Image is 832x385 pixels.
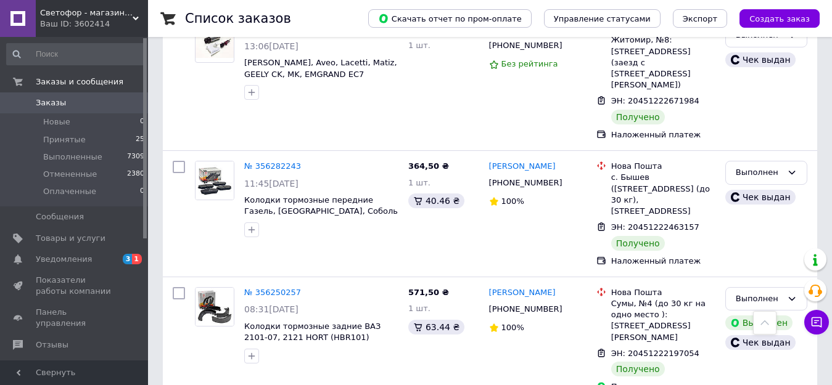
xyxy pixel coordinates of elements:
div: Наложенный платеж [611,256,715,267]
span: Выполненные [43,152,102,163]
span: 100% [501,323,524,332]
a: Создать заказ [727,14,820,23]
button: Создать заказ [739,9,820,28]
span: 2380 [127,169,144,180]
span: 0 [140,116,144,128]
input: Поиск [6,43,146,65]
span: Принятые [43,134,86,145]
span: Новые [43,116,70,128]
span: Заказы [36,97,66,108]
span: Отзывы [36,339,68,351]
a: № 356250257 [244,288,301,297]
span: 571,50 ₴ [408,288,449,297]
div: Наложенный платеж [611,129,715,140]
a: [PERSON_NAME] [489,161,556,172]
h1: Список заказов [185,11,291,26]
div: Получено [611,362,665,376]
span: Без рейтинга [501,59,558,68]
div: 63.44 ₴ [408,320,464,334]
div: Сумы, №4 (до 30 кг на одно место ): [STREET_ADDRESS][PERSON_NAME] [611,298,715,343]
span: 7309 [127,152,144,163]
span: Скачать отчет по пром-оплате [378,13,522,24]
div: Нова Пошта [611,161,715,172]
span: 1 шт. [408,304,430,313]
span: 1 шт. [408,41,430,50]
div: Получено [611,110,665,124]
button: Чат с покупателем [804,310,829,334]
a: Колодки тормозные задние ВАЗ 2101-07, 2121 HORT (HBR101) [244,322,381,342]
a: [PERSON_NAME], Aveo, Lacetti, Matiz, GEELY CK, MK, EMGRAND EC7 (вставка+ сетка+ провод) AM-06-ST3... [244,58,397,102]
div: [PHONE_NUMBER] [487,175,565,191]
span: 25 [136,134,144,145]
button: Управление статусами [544,9,661,28]
div: Житомир, №8: [STREET_ADDRESS] (заезд с [STREET_ADDRESS][PERSON_NAME]) [611,34,715,91]
span: Сообщения [36,211,84,222]
span: Уведомления [36,254,92,265]
img: Фото товару [196,29,234,58]
div: Получено [611,236,665,251]
span: ЭН: 20451222463157 [611,222,699,232]
img: Фото товару [196,288,234,326]
span: 0 [140,186,144,197]
div: [PHONE_NUMBER] [487,38,565,54]
span: Панель управления [36,307,114,329]
div: [PHONE_NUMBER] [487,301,565,317]
div: 40.46 ₴ [408,193,464,208]
div: Выполнен [736,293,782,306]
div: Чек выдан [725,190,796,205]
div: Выплачен [725,315,793,330]
span: Заказы и сообщения [36,76,123,87]
span: 1 шт. [408,178,430,187]
span: Показатели работы компании [36,275,114,297]
a: [PERSON_NAME] [489,287,556,299]
span: Светофор - магазин автозапчастей [40,7,133,18]
span: 3 [123,254,133,264]
a: Фото товару [195,287,234,326]
a: Колодки тормозные передние Газель, [GEOGRAPHIC_DATA], Соболь HORT HBP10303 [244,195,398,227]
a: № 356282243 [244,161,301,171]
span: 1 [132,254,142,264]
span: 100% [501,197,524,206]
button: Экспорт [673,9,727,28]
button: Скачать отчет по пром-оплате [368,9,532,28]
span: ЭН: 20451222197054 [611,349,699,358]
span: Экспорт [683,14,717,23]
div: Нова Пошта [611,287,715,298]
div: Ваш ID: 3602414 [40,18,148,30]
span: Товары и услуги [36,233,105,244]
span: Управление статусами [554,14,651,23]
span: Оплаченные [43,186,96,197]
div: Выполнен [736,166,782,179]
span: ЭН: 20451222671984 [611,96,699,105]
span: 364,50 ₴ [408,161,449,171]
span: 13:06[DATE] [244,41,299,51]
div: с. Бышев ([STREET_ADDRESS] (до 30 кг), [STREET_ADDRESS] [611,172,715,217]
span: 08:31[DATE] [244,304,299,314]
span: Отмененные [43,169,97,180]
a: Фото товару [195,23,234,63]
div: Чек выдан [725,52,796,67]
span: Создать заказ [749,14,810,23]
img: Фото товару [196,161,234,200]
div: Чек выдан [725,335,796,350]
span: 11:45[DATE] [244,179,299,188]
